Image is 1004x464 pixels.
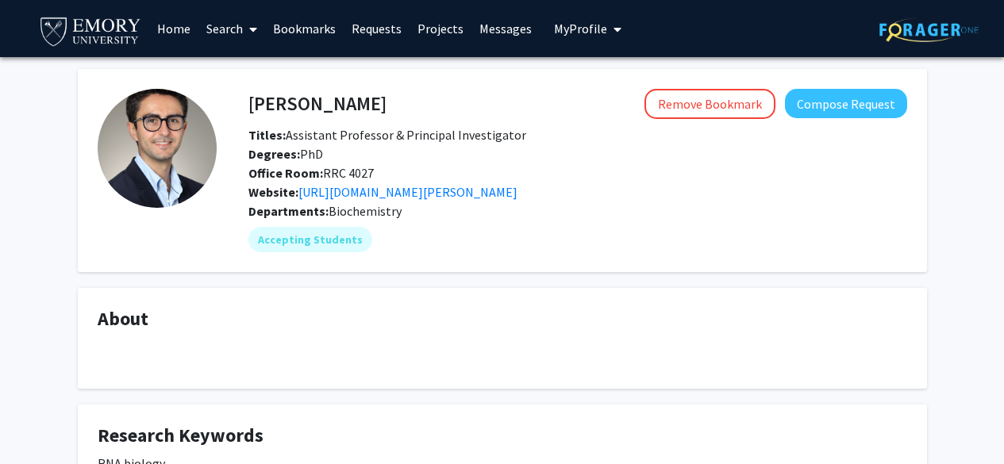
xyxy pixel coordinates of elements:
img: ForagerOne Logo [879,17,979,42]
span: RRC 4027 [248,165,374,181]
a: Requests [344,1,410,56]
h4: [PERSON_NAME] [248,89,387,118]
button: Remove Bookmark [644,89,775,119]
b: Office Room: [248,165,323,181]
span: My Profile [554,21,607,36]
span: PhD [248,146,323,162]
b: Degrees: [248,146,300,162]
a: Bookmarks [265,1,344,56]
b: Titles: [248,127,286,143]
a: Search [198,1,265,56]
img: Emory University Logo [38,13,144,48]
h4: Research Keywords [98,424,907,447]
b: Website: [248,184,298,200]
span: Biochemistry [329,203,402,219]
span: Assistant Professor & Principal Investigator [248,127,526,143]
img: Profile Picture [98,89,217,208]
a: Messages [471,1,540,56]
a: Projects [410,1,471,56]
mat-chip: Accepting Students [248,227,372,252]
a: Home [149,1,198,56]
a: Opens in a new tab [298,184,517,200]
b: Departments: [248,203,329,219]
button: Compose Request to Charles Bou-Nader [785,89,907,118]
h4: About [98,308,907,331]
